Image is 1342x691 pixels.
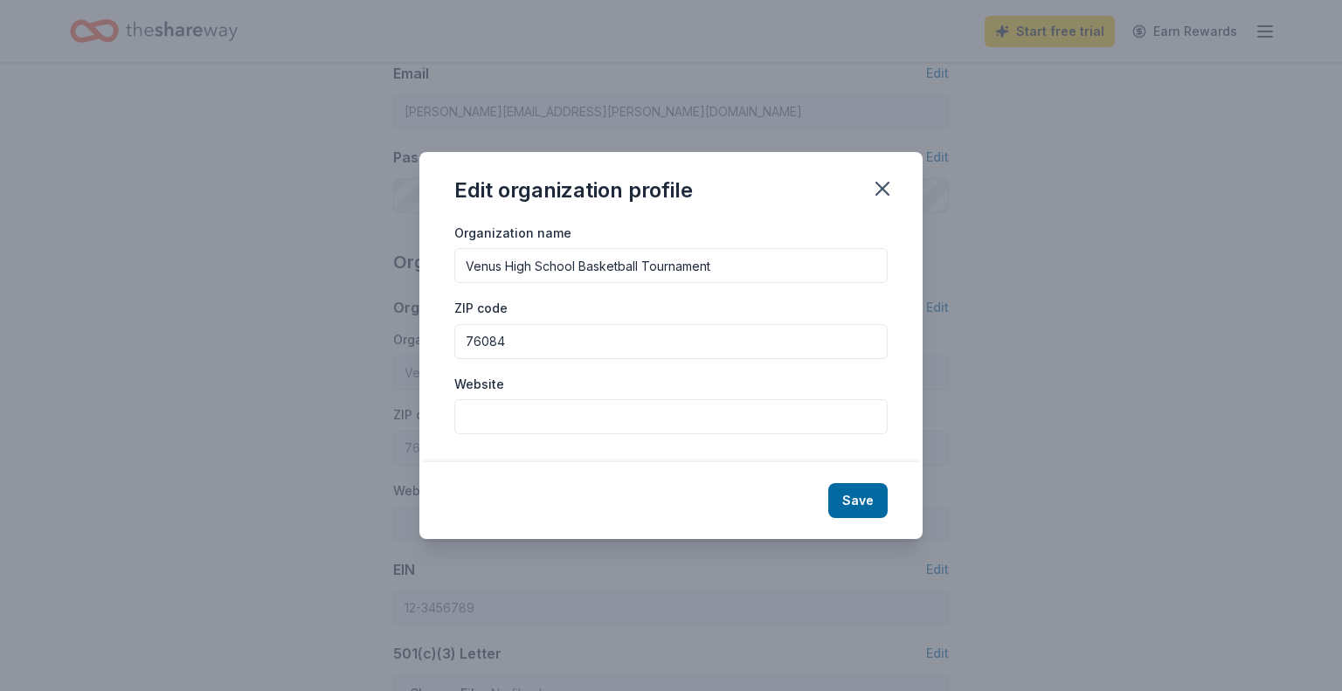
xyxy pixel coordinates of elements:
div: Edit organization profile [454,176,693,204]
button: Save [828,483,888,518]
label: Organization name [454,225,571,242]
label: ZIP code [454,300,508,317]
label: Website [454,376,504,393]
input: 12345 (U.S. only) [454,324,888,359]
